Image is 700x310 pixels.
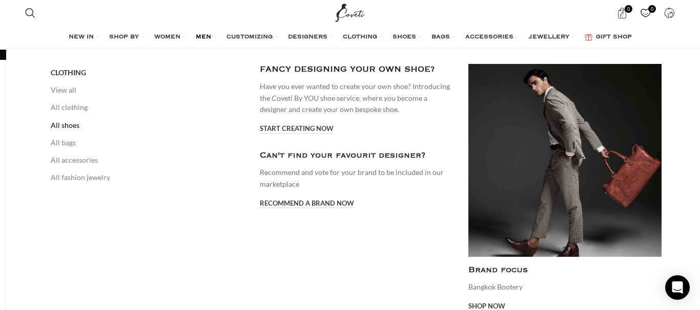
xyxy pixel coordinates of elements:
[260,125,334,134] a: Start creating now
[343,33,377,41] span: CLOTHING
[51,117,244,134] a: All shoes
[51,169,244,186] a: All fashion jewelry
[288,27,333,48] a: DESIGNERS
[69,33,94,41] span: NEW IN
[596,33,632,41] span: GIFT SHOP
[612,3,633,23] a: 0
[468,264,662,276] h4: Brand focus
[260,81,453,115] p: Have you ever wanted to create your own shoe? Introducing the Coveti By YOU shoe service, where y...
[109,27,144,48] a: SHOP BY
[51,68,86,77] span: CLOTHING
[20,27,680,48] div: Main navigation
[529,33,569,41] span: JEWELLERY
[431,27,455,48] a: BAGS
[227,33,273,41] span: CUSTOMIZING
[260,167,453,190] p: Recommend and vote for your brand to be included in our marketplace
[51,81,244,99] a: View all
[465,27,519,48] a: ACCESSORIES
[431,33,450,41] span: BAGS
[196,27,216,48] a: MEN
[585,27,632,48] a: GIFT SHOP
[51,134,244,151] a: All bags
[196,33,211,41] span: MEN
[393,33,416,41] span: SHOES
[260,64,453,76] h4: FANCY DESIGNING YOUR OWN SHOE?
[393,27,421,48] a: SHOES
[625,5,632,13] span: 0
[635,3,656,23] div: My Wishlist
[648,5,656,13] span: 0
[69,27,99,48] a: NEW IN
[635,3,656,23] a: 0
[260,200,354,209] a: Recommend a brand now
[468,64,662,257] img: mens saddle shoes Men with brown shoes and brown bag
[468,281,662,293] p: Bangkok Bootery
[665,275,690,300] div: Open Intercom Messenger
[288,33,327,41] span: DESIGNERS
[585,34,592,40] img: GiftBag
[154,33,180,41] span: WOMEN
[260,150,453,162] h4: Can't find your favourit designer?
[343,27,382,48] a: CLOTHING
[529,27,574,48] a: JEWELLERY
[465,33,513,41] span: ACCESSORIES
[154,27,186,48] a: WOMEN
[51,151,244,169] a: All accessories
[51,99,244,116] a: All clothing
[20,3,40,23] a: Search
[109,33,139,41] span: SHOP BY
[333,8,367,16] a: Site logo
[227,27,278,48] a: CUSTOMIZING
